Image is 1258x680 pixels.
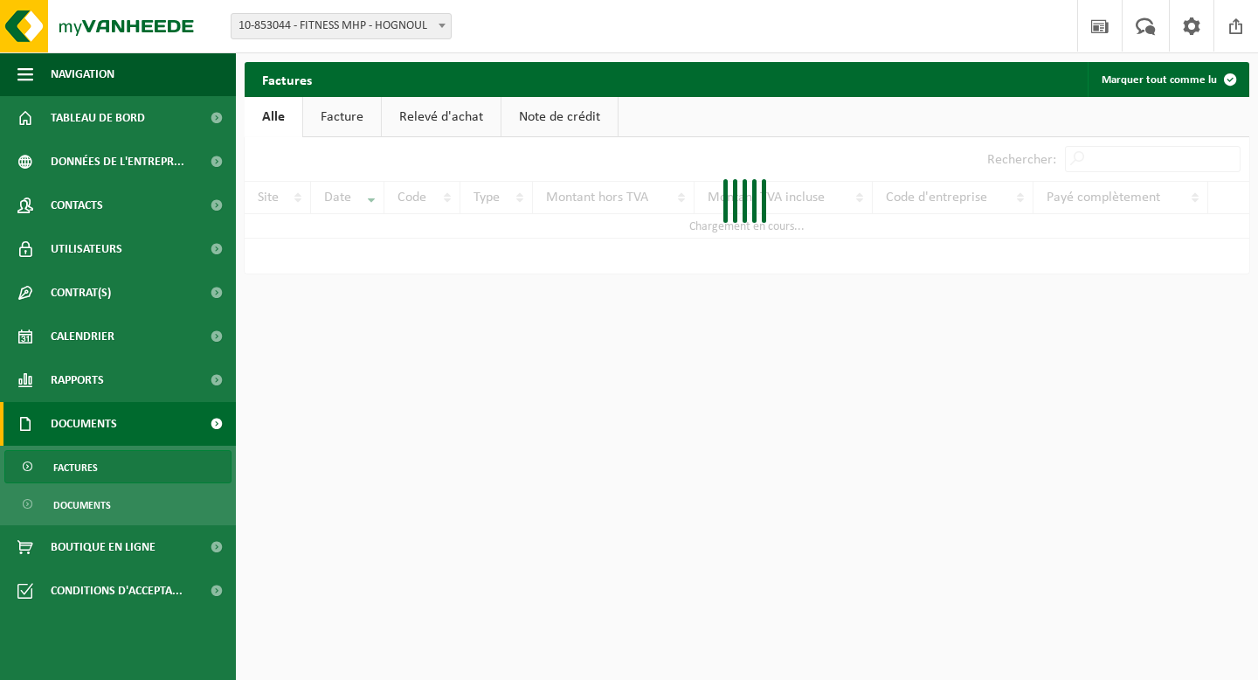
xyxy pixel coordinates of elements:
button: Marquer tout comme lu [1088,62,1248,97]
span: Conditions d'accepta... [51,569,183,613]
a: Relevé d'achat [382,97,501,137]
h2: Factures [245,62,329,96]
span: Contacts [51,184,103,227]
span: Navigation [51,52,114,96]
span: Rapports [51,358,104,402]
a: Facture [303,97,381,137]
span: 10-853044 - FITNESS MHP - HOGNOUL [232,14,451,38]
span: Utilisateurs [51,227,122,271]
span: Factures [53,451,98,484]
span: Tableau de bord [51,96,145,140]
a: Alle [245,97,302,137]
span: Documents [53,489,111,522]
a: Factures [4,450,232,483]
span: 10-853044 - FITNESS MHP - HOGNOUL [231,13,452,39]
span: Contrat(s) [51,271,111,315]
span: Boutique en ligne [51,525,156,569]
span: Documents [51,402,117,446]
span: Calendrier [51,315,114,358]
span: Données de l'entrepr... [51,140,184,184]
a: Note de crédit [501,97,618,137]
a: Documents [4,488,232,521]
